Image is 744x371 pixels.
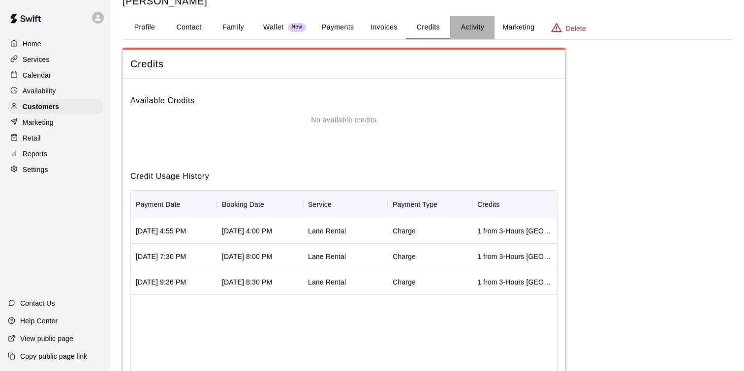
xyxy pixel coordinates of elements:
a: Retail [8,131,103,145]
button: Family [211,16,255,39]
span: New [288,24,306,30]
div: 1 from 3-Hours Batting Lane [477,226,552,236]
div: Service [308,191,332,218]
div: Service [303,191,388,218]
a: Settings [8,162,103,177]
a: Home [8,36,103,51]
p: Availability [23,86,56,96]
div: Aug 23, 2025 4:00 PM [222,226,272,236]
div: Booking Date [222,191,264,218]
div: Charge [393,226,416,236]
h6: Available Credits [130,86,558,107]
div: Payment Type [393,191,437,218]
button: Sort [499,198,513,211]
p: Copy public page link [20,351,87,361]
div: Aug 10, 2025 9:26 PM [136,277,186,287]
a: Customers [8,99,103,114]
p: Calendar [23,70,51,80]
p: Delete [566,24,586,33]
p: No available credits [311,115,376,125]
button: Activity [450,16,495,39]
div: Lane Rental [308,226,346,236]
h6: Credit Usage History [130,162,558,183]
p: Marketing [23,117,54,127]
a: Availability [8,84,103,98]
a: Reports [8,146,103,161]
div: Aug 23, 2025 4:55 PM [136,226,186,236]
div: Booking Date [217,191,303,218]
button: Marketing [495,16,542,39]
div: Aug 12, 2025 8:00 PM [222,252,272,261]
p: Contact Us [20,298,55,308]
a: Calendar [8,68,103,83]
div: Payment Type [388,191,472,218]
button: Sort [264,198,278,211]
div: Lane Rental [308,252,346,261]
div: 1 from 3-Hours Batting Lane [477,252,552,261]
p: Settings [23,165,48,174]
button: Profile [123,16,167,39]
button: Sort [332,198,345,211]
p: Customers [23,102,59,112]
p: Help Center [20,316,58,326]
button: Contact [167,16,211,39]
div: Charge [393,252,416,261]
div: Aug 12, 2025 7:30 PM [136,252,186,261]
p: View public page [20,334,73,343]
button: Credits [406,16,450,39]
div: Lane Rental [308,277,346,287]
div: Credits [477,191,499,218]
div: Payment Date [131,191,217,218]
button: Payments [314,16,362,39]
button: Invoices [362,16,406,39]
div: Aug 10, 2025 8:30 PM [222,277,272,287]
span: Credits [130,57,558,71]
div: Charge [393,277,416,287]
a: Marketing [8,115,103,130]
p: Reports [23,149,47,159]
a: Services [8,52,103,67]
button: Sort [437,198,451,211]
p: Services [23,55,50,64]
p: Home [23,39,41,49]
button: Sort [181,198,194,211]
div: Payment Date [136,191,181,218]
div: 1 from 3-Hours Batting Lane [477,277,552,287]
div: basic tabs example [123,16,732,39]
p: Wallet [263,22,284,32]
p: Retail [23,133,41,143]
div: Credits [472,191,557,218]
